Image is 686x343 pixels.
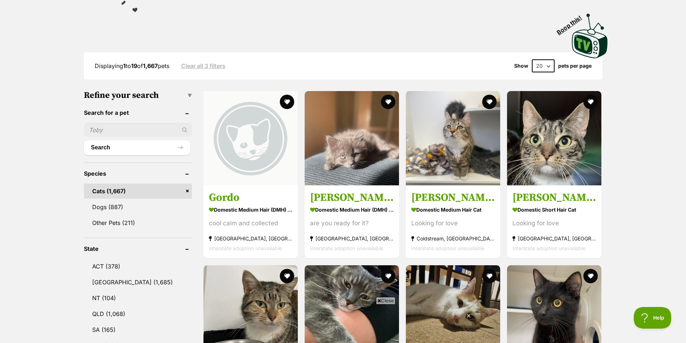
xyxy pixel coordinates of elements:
strong: [GEOGRAPHIC_DATA], [GEOGRAPHIC_DATA] [209,234,292,243]
strong: Domestic Medium Hair (DMH) Cat [209,204,292,215]
iframe: Advertisement [212,307,474,339]
strong: Domestic Medium Hair (DMH) Cat [310,204,394,215]
button: favourite [482,269,497,283]
span: Interstate adoption unavailable [512,245,586,251]
div: are you ready for it? [310,218,394,228]
div: cool calm and collected [209,218,292,228]
a: ACT (378) [84,259,192,274]
strong: [GEOGRAPHIC_DATA], [GEOGRAPHIC_DATA] [310,234,394,243]
span: Interstate adoption unavailable [209,245,282,251]
button: favourite [381,269,395,283]
div: Looking for love [411,218,495,228]
strong: Coldstream, [GEOGRAPHIC_DATA] [411,234,495,243]
a: NT (104) [84,290,192,306]
span: Interstate adoption unavailable [411,245,484,251]
strong: 1,667 [143,62,158,69]
strong: [GEOGRAPHIC_DATA], [GEOGRAPHIC_DATA] [512,234,596,243]
header: Search for a pet [84,109,192,116]
h3: Gordo [209,191,292,204]
a: [PERSON_NAME] Domestic Medium Hair Cat Looking for love Coldstream, [GEOGRAPHIC_DATA] Interstate ... [406,185,500,258]
button: favourite [280,269,294,283]
img: Karren - Domestic Short Hair Cat [507,91,601,185]
a: Cats (1,667) [84,184,192,199]
span: Displaying to of pets [95,62,169,69]
input: Toby [84,123,192,137]
img: PetRescue TV logo [572,14,608,58]
h3: [PERSON_NAME] [512,191,596,204]
strong: Domestic Short Hair Cat [512,204,596,215]
button: Search [84,140,190,155]
strong: Domestic Medium Hair Cat [411,204,495,215]
span: Close [376,297,395,304]
span: Interstate adoption unavailable [310,245,383,251]
img: Matt - Domestic Medium Hair (DMH) Cat [305,91,399,185]
a: [PERSON_NAME] Domestic Medium Hair (DMH) Cat are you ready for it? [GEOGRAPHIC_DATA], [GEOGRAPHIC... [305,185,399,258]
button: favourite [584,95,598,109]
h3: [PERSON_NAME] [411,191,495,204]
label: pets per page [558,63,592,69]
header: State [84,245,192,252]
a: [PERSON_NAME] Domestic Short Hair Cat Looking for love [GEOGRAPHIC_DATA], [GEOGRAPHIC_DATA] Inter... [507,185,601,258]
button: favourite [381,95,395,109]
a: Boop this! [572,7,608,60]
a: Other Pets (211) [84,215,192,230]
strong: 1 [123,62,126,69]
iframe: Help Scout Beacon - Open [634,307,672,329]
a: QLD (1,068) [84,306,192,321]
header: Species [84,170,192,177]
a: Gordo Domestic Medium Hair (DMH) Cat cool calm and collected [GEOGRAPHIC_DATA], [GEOGRAPHIC_DATA]... [203,185,298,258]
a: Dogs (887) [84,199,192,215]
img: Asher - Domestic Medium Hair Cat [406,91,500,185]
a: [GEOGRAPHIC_DATA] (1,685) [84,275,192,290]
button: favourite [584,269,598,283]
a: SA (165) [84,322,192,337]
strong: 19 [131,62,137,69]
span: Boop this! [555,10,588,36]
button: favourite [280,95,294,109]
button: favourite [482,95,497,109]
a: Clear all 3 filters [181,63,225,69]
div: Looking for love [512,218,596,228]
span: Show [514,63,528,69]
h3: Refine your search [84,90,192,100]
h3: [PERSON_NAME] [310,191,394,204]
